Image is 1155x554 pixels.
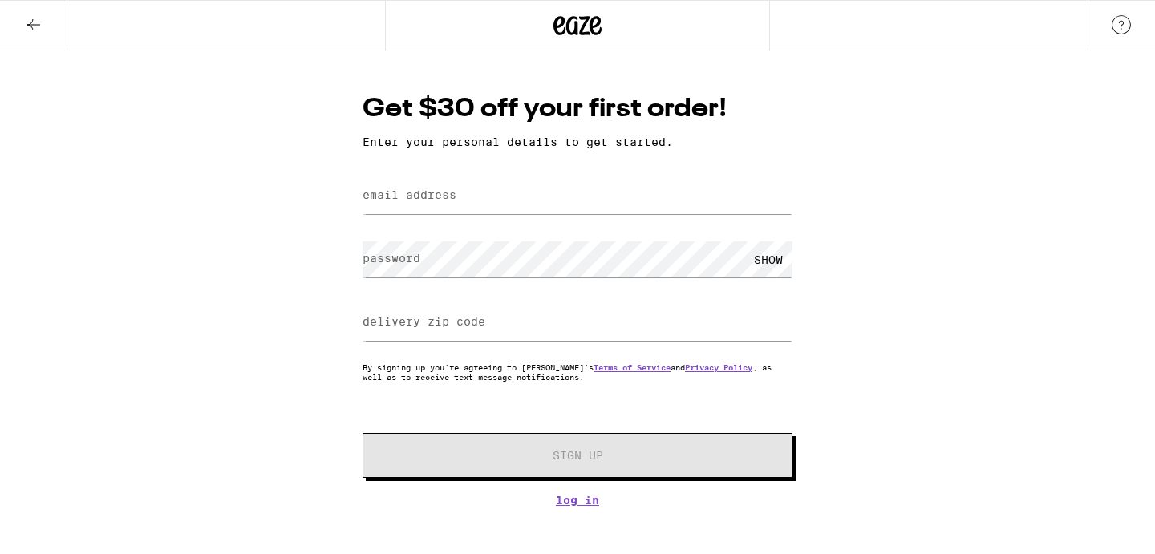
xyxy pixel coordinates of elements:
[553,450,603,461] span: Sign Up
[363,178,792,214] input: email address
[363,494,792,507] a: Log In
[363,433,792,478] button: Sign Up
[363,188,456,201] label: email address
[594,362,671,372] a: Terms of Service
[363,91,792,127] h1: Get $30 off your first order!
[363,362,792,382] p: By signing up you're agreeing to [PERSON_NAME]'s and , as well as to receive text message notific...
[363,305,792,341] input: delivery zip code
[363,252,420,265] label: password
[685,362,752,372] a: Privacy Policy
[744,241,792,277] div: SHOW
[363,135,792,148] p: Enter your personal details to get started.
[363,315,485,328] label: delivery zip code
